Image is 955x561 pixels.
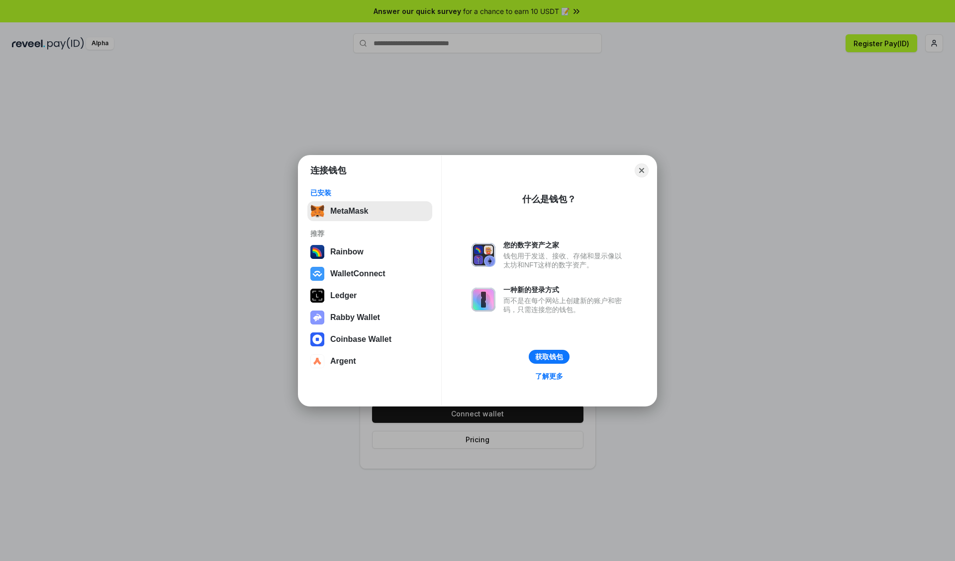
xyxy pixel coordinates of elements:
[310,164,346,176] h1: 连接钱包
[310,229,429,238] div: 推荐
[529,350,570,364] button: 获取钱包
[503,285,627,294] div: 一种新的登录方式
[310,204,324,218] img: svg+xml,%3Csvg%20fill%3D%22none%22%20height%3D%2233%22%20viewBox%3D%220%200%2035%2033%22%20width%...
[330,269,385,278] div: WalletConnect
[307,201,432,221] button: MetaMask
[503,251,627,269] div: 钱包用于发送、接收、存储和显示像以太坊和NFT这样的数字资产。
[535,352,563,361] div: 获取钱包
[330,247,364,256] div: Rainbow
[472,288,495,312] img: svg+xml,%3Csvg%20xmlns%3D%22http%3A%2F%2Fwww.w3.org%2F2000%2Fsvg%22%20fill%3D%22none%22%20viewBox...
[307,351,432,371] button: Argent
[522,193,576,205] div: 什么是钱包？
[330,291,357,300] div: Ledger
[307,329,432,349] button: Coinbase Wallet
[310,354,324,368] img: svg+xml,%3Csvg%20width%3D%2228%22%20height%3D%2228%22%20viewBox%3D%220%200%2028%2028%22%20fill%3D...
[310,267,324,281] img: svg+xml,%3Csvg%20width%3D%2228%22%20height%3D%2228%22%20viewBox%3D%220%200%2028%2028%22%20fill%3D...
[330,207,368,216] div: MetaMask
[503,296,627,314] div: 而不是在每个网站上创建新的账户和密码，只需连接您的钱包。
[310,332,324,346] img: svg+xml,%3Csvg%20width%3D%2228%22%20height%3D%2228%22%20viewBox%3D%220%200%2028%2028%22%20fill%3D...
[310,311,324,324] img: svg+xml,%3Csvg%20xmlns%3D%22http%3A%2F%2Fwww.w3.org%2F2000%2Fsvg%22%20fill%3D%22none%22%20viewBox...
[307,242,432,262] button: Rainbow
[310,289,324,303] img: svg+xml,%3Csvg%20xmlns%3D%22http%3A%2F%2Fwww.w3.org%2F2000%2Fsvg%22%20width%3D%2228%22%20height%3...
[330,357,356,366] div: Argent
[307,286,432,306] button: Ledger
[310,245,324,259] img: svg+xml,%3Csvg%20width%3D%22120%22%20height%3D%22120%22%20viewBox%3D%220%200%20120%20120%22%20fil...
[472,243,495,267] img: svg+xml,%3Csvg%20xmlns%3D%22http%3A%2F%2Fwww.w3.org%2F2000%2Fsvg%22%20fill%3D%22none%22%20viewBox...
[529,370,569,383] a: 了解更多
[535,372,563,381] div: 了解更多
[330,313,380,322] div: Rabby Wallet
[635,163,649,177] button: Close
[307,308,432,327] button: Rabby Wallet
[330,335,391,344] div: Coinbase Wallet
[310,188,429,197] div: 已安装
[503,240,627,249] div: 您的数字资产之家
[307,264,432,284] button: WalletConnect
